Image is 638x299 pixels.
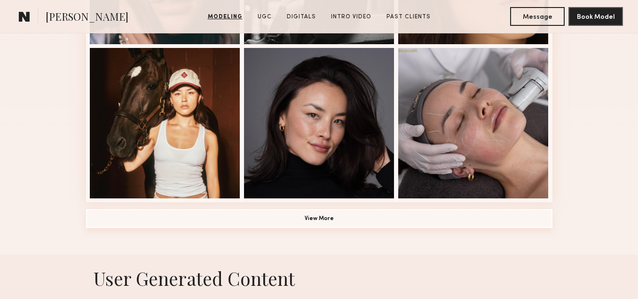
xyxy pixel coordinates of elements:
[79,266,560,291] h1: User Generated Content
[568,12,623,20] a: Book Model
[327,13,375,21] a: Intro Video
[204,13,246,21] a: Modeling
[86,209,552,228] button: View More
[254,13,276,21] a: UGC
[383,13,434,21] a: Past Clients
[510,7,565,26] button: Message
[568,7,623,26] button: Book Model
[283,13,320,21] a: Digitals
[46,9,128,26] span: [PERSON_NAME]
